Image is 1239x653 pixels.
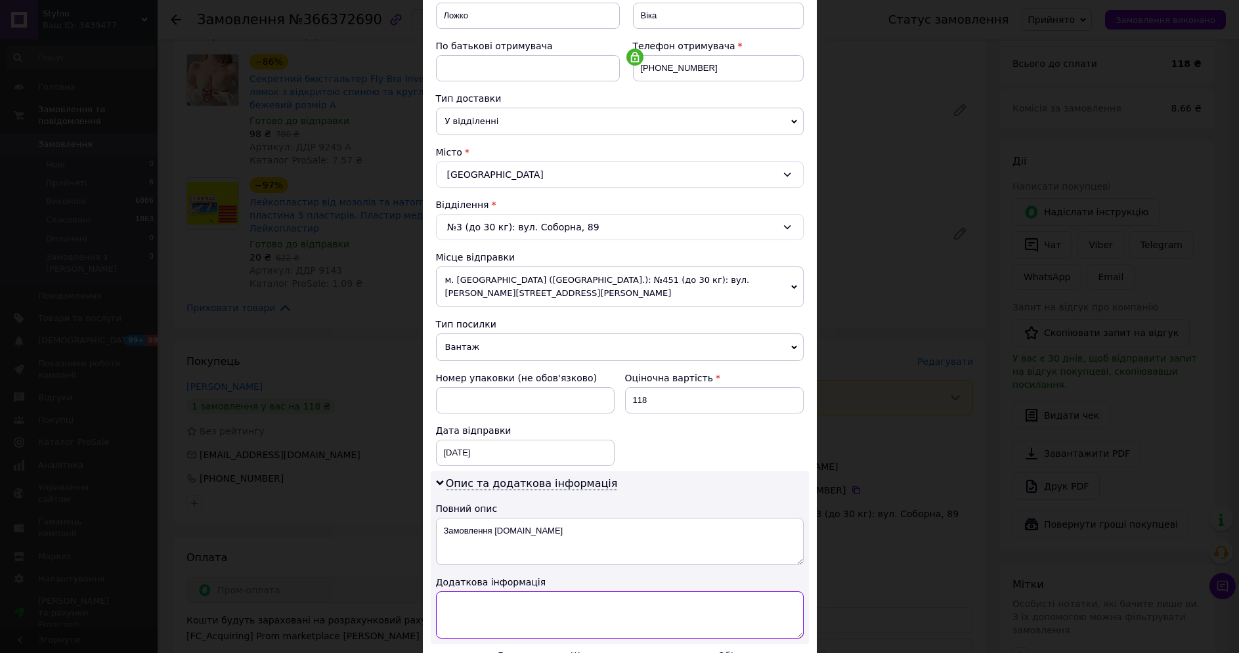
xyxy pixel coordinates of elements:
textarea: Замовлення [DOMAIN_NAME] [436,518,804,565]
input: +380 [633,55,804,81]
div: Повний опис [436,502,804,515]
span: Опис та додаткова інформація [446,477,618,490]
div: Додаткова інформація [436,576,804,589]
div: Дата відправки [436,424,615,437]
div: Номер упаковки (не обов'язково) [436,371,615,385]
span: По батькові отримувача [436,41,553,51]
div: Оціночна вартість [625,371,804,385]
span: Місце відправки [436,252,515,263]
span: Тип доставки [436,93,502,104]
div: Відділення [436,198,804,211]
span: м. [GEOGRAPHIC_DATA] ([GEOGRAPHIC_DATA].): №451 (до 30 кг): вул. [PERSON_NAME][STREET_ADDRESS][PE... [436,266,804,307]
span: У відділенні [436,108,804,135]
div: [GEOGRAPHIC_DATA] [436,161,804,188]
span: Вантаж [436,333,804,361]
span: Тип посилки [436,319,496,329]
div: №3 (до 30 кг): вул. Соборна, 89 [436,214,804,240]
div: Місто [436,146,804,159]
span: Телефон отримувача [633,41,735,51]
